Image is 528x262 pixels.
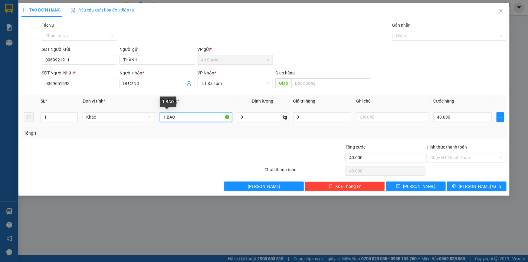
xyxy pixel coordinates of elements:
[41,99,45,103] span: SL
[335,183,362,190] span: Xóa Thông tin
[24,112,34,122] button: delete
[497,112,504,122] button: plus
[201,79,269,88] span: T.T Kà Tum
[293,99,316,103] span: Giá trị hàng
[386,182,446,191] button: save[PERSON_NAME]
[459,183,501,190] span: [PERSON_NAME] và In
[160,112,232,122] input: VD: Bàn, Ghế
[354,95,431,107] th: Ghi chú
[403,183,435,190] span: [PERSON_NAME]
[21,8,61,12] span: TẠO ĐƠN HÀNG
[346,145,366,149] span: Tổng cước
[42,23,54,28] label: Tác vụ
[282,112,288,122] span: kg
[275,70,295,75] span: Giao hàng
[21,8,26,12] span: plus
[252,99,273,103] span: Định lượng
[42,46,117,53] div: SĐT Người Gửi
[452,184,457,189] span: printer
[120,70,195,76] div: Người nhận
[198,70,215,75] span: VP Nhận
[264,166,345,177] div: Chưa thanh toán
[120,46,195,53] div: Người gửi
[201,55,269,64] span: An Sương
[427,145,467,149] label: Hình thức thanh toán
[198,46,273,53] div: VP gửi
[329,184,333,189] span: delete
[396,184,401,189] span: save
[24,130,204,136] div: Tổng: 1
[499,9,503,14] span: close
[291,78,370,88] input: Dọc đường
[447,182,507,191] button: printer[PERSON_NAME] và In
[71,8,134,12] span: Yêu cầu xuất hóa đơn điện tử
[497,115,504,120] span: plus
[305,182,385,191] button: deleteXóa Thông tin
[248,183,280,190] span: [PERSON_NAME]
[187,81,192,86] span: user-add
[275,78,291,88] span: Giao
[392,23,411,28] label: Gán nhãn
[293,112,352,122] input: 0
[356,112,428,122] input: Ghi Chú
[433,99,454,103] span: Cước hàng
[71,8,75,13] img: icon
[160,97,176,107] div: 1 BAO
[493,3,510,20] button: Close
[86,113,151,122] span: Khác
[42,70,117,76] div: SĐT Người Nhận
[83,99,105,103] span: Đơn vị tính
[224,182,304,191] button: [PERSON_NAME]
